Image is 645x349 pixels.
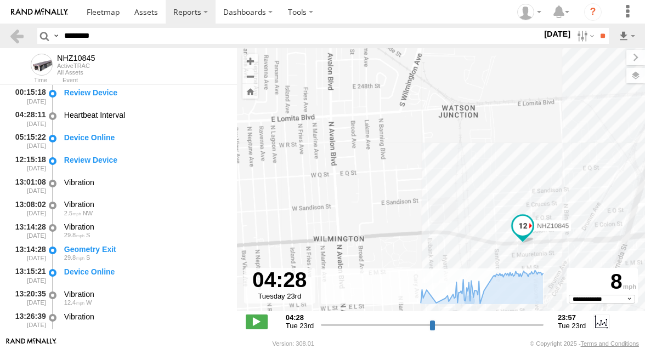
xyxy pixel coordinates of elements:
a: Back to previous Page [9,28,25,44]
div: Vibration [64,289,227,299]
img: rand-logo.svg [11,8,68,16]
div: 04:28:11 [DATE] [9,108,47,129]
div: Zulema McIntosch [513,4,545,20]
div: Device Online [64,267,227,277]
div: Vibration [64,199,227,209]
div: 8 [568,270,636,295]
div: 05:15:22 [DATE] [9,131,47,151]
span: Heading: 303 [83,210,93,216]
div: Vibration [64,222,227,232]
span: Heading: 189 [86,232,90,238]
span: Heading: 282 [86,299,92,306]
div: 13:20:35 [DATE] [9,288,47,308]
div: Review Device [64,88,227,98]
div: NHZ10845 - View Asset History [57,54,95,62]
div: Device Online [64,133,227,142]
div: © Copyright 2025 - [530,340,639,347]
div: Heartbeat Interval [64,110,227,120]
span: Heading: 189 [86,254,90,261]
button: Zoom Home [242,84,258,99]
div: Geometry Exit [64,244,227,254]
span: NHZ10845 [537,222,569,230]
strong: 23:57 [558,313,586,322]
div: 13:01:08 [DATE] [9,176,47,196]
span: Tue 23rd Sep 2025 [286,322,314,330]
strong: 04:28 [286,313,314,322]
div: 13:08:02 [DATE] [9,198,47,219]
label: Search Filter Options [573,28,596,44]
div: Vibration [64,312,227,322]
div: 13:26:39 [DATE] [9,310,47,330]
span: 29.8 [64,232,84,238]
label: [DATE] [542,28,573,40]
div: 13:14:28 [DATE] [9,220,47,241]
div: ActiveTRAC [57,62,95,69]
a: Visit our Website [6,338,56,349]
div: 12:15:18 [DATE] [9,153,47,174]
label: Export results as... [618,28,636,44]
div: Version: 308.01 [273,340,314,347]
div: All Assets [57,69,95,76]
button: Zoom out [242,68,258,84]
i: ? [584,3,602,21]
span: 12.4 [64,299,84,306]
div: Review Device [64,155,227,165]
div: Time [9,78,47,83]
span: Tue 23rd Sep 2025 [558,322,586,330]
span: 29.8 [64,254,84,261]
label: Play/Stop [246,314,268,329]
div: Vibration [64,178,227,187]
label: Search Query [52,28,60,44]
button: Zoom in [242,54,258,68]
div: 13:14:28 [DATE] [9,243,47,263]
a: Terms and Conditions [581,340,639,347]
div: Event [63,78,237,83]
div: 13:15:21 [DATE] [9,265,47,285]
div: 00:15:18 [DATE] [9,86,47,106]
span: 2.5 [64,210,81,216]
